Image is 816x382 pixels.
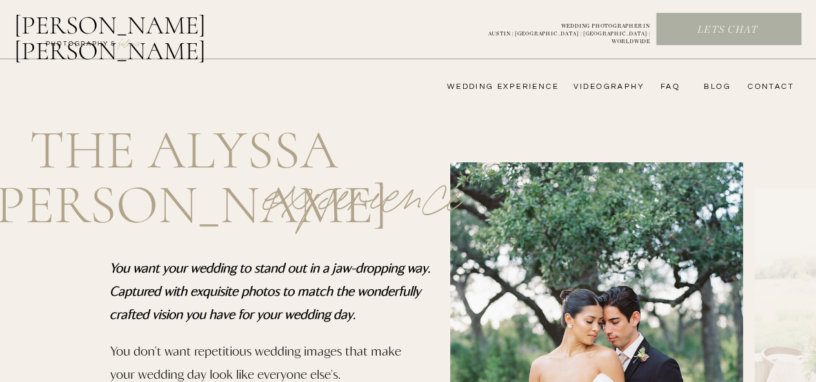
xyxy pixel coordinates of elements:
[699,82,731,92] a: bLog
[467,23,650,37] p: WEDDING PHOTOGRAPHER IN AUSTIN | [GEOGRAPHIC_DATA] | [GEOGRAPHIC_DATA] | WORLDWIDE
[570,82,644,92] a: videography
[744,82,794,92] a: CONTACT
[110,260,430,321] b: You want your wedding to stand out in a jaw-dropping way. Captured with exquisite photos to match...
[429,82,559,92] a: wedding experience
[654,82,680,92] a: FAQ
[39,39,123,55] a: photography &
[14,12,273,43] a: [PERSON_NAME] [PERSON_NAME]
[657,23,799,37] a: Lets chat
[467,23,650,37] a: WEDDING PHOTOGRAPHER INAUSTIN | [GEOGRAPHIC_DATA] | [GEOGRAPHIC_DATA] | WORLDWIDE
[106,35,154,50] a: FILMs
